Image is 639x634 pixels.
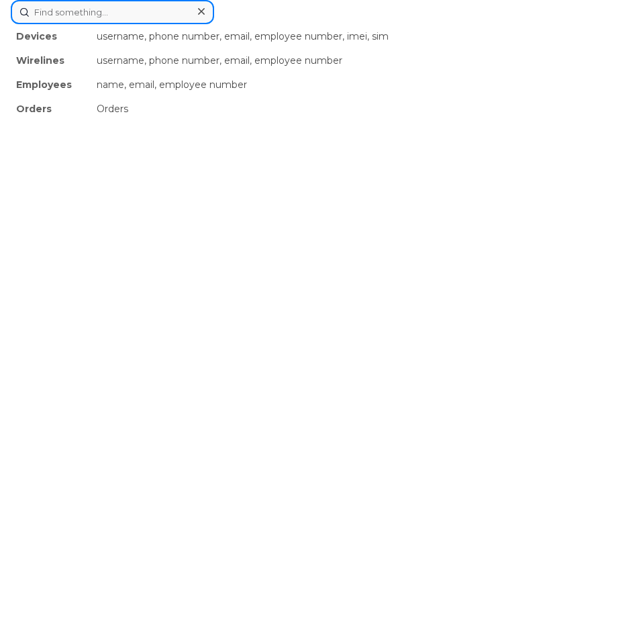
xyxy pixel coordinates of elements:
div: Wirelines [11,48,91,73]
div: Employees [11,73,91,97]
div: name, email, employee number [91,73,628,97]
div: Orders [11,97,91,121]
div: Orders [91,97,628,121]
div: username, phone number, email, employee number [91,48,628,73]
iframe: Messenger Launcher [581,576,629,624]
